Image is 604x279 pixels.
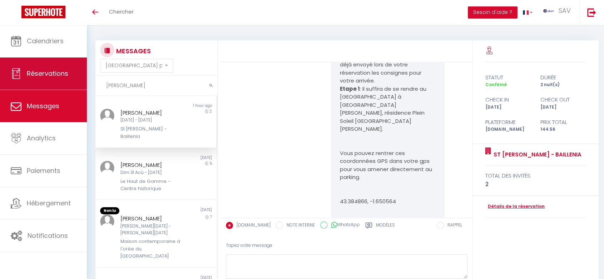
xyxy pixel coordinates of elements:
div: durée [536,73,591,82]
span: Notifications [28,231,68,240]
span: 7 [210,214,212,220]
img: ... [543,9,554,13]
span: Non lu [100,207,119,214]
label: WhatsApp [327,221,360,229]
div: [PERSON_NAME] [120,214,182,223]
h3: MESSAGES [114,43,151,59]
div: 144.56 [536,126,591,133]
span: SAV [559,6,571,15]
div: [PERSON_NAME][DATE] - [PERSON_NAME][DATE] [120,223,182,236]
div: [DATE] - [DATE] [120,117,182,124]
div: [DATE] [481,104,536,111]
p: 43.384866, -1.650564 [340,198,436,206]
div: check out [536,95,591,104]
input: Rechercher un mot clé [95,76,217,96]
div: 2 nuit(s) [536,81,591,88]
p: Vous pouvez rentrer ces coordonnées GPS dans votre gps pour vous amener directement au parking. [340,149,436,181]
span: Confirmé [485,81,507,88]
div: total des invités [485,171,586,180]
label: NOTE INTERNE [283,222,315,230]
span: Calendriers [27,36,64,45]
span: Messages [27,101,59,110]
b: Etape 1 [340,85,360,93]
div: [DATE] [536,104,591,111]
div: 2 [485,180,586,189]
div: [DATE] [156,207,217,214]
div: Plateforme [481,118,536,126]
span: Réservations [27,69,68,78]
div: 1 hour ago [156,103,217,109]
div: Prix total [536,118,591,126]
div: [DATE] [156,155,217,161]
div: statut [481,73,536,82]
span: Hébergement [27,199,71,208]
span: Chercher [109,8,134,15]
a: Détails de la réservation [485,203,545,210]
div: [PERSON_NAME] [120,109,182,117]
img: ... [100,109,114,123]
div: Tapez votre message [226,237,467,254]
img: ... [100,214,114,229]
div: [DOMAIN_NAME] [481,126,536,133]
img: Super Booking [21,6,65,18]
span: Paiements [27,166,60,175]
span: 2 [210,109,212,114]
div: Maison contemporaine à l'orée du [GEOGRAPHIC_DATA] [120,238,182,260]
p: : Il suffira de se rendre au [GEOGRAPHIC_DATA] à [GEOGRAPHIC_DATA][PERSON_NAME], résidence Plein ... [340,85,436,133]
span: Analytics [27,134,56,143]
button: Besoin d'aide ? [468,6,518,19]
span: 5 [210,161,212,166]
div: [PERSON_NAME] [120,161,182,169]
img: logout [587,8,596,17]
div: Dim 31 Aoû - [DATE] [120,169,182,176]
div: Le Haut de Gamme - Centre historique [120,178,182,193]
img: ... [100,161,114,175]
div: St [PERSON_NAME] - Baillenia [120,125,182,140]
label: Modèles [376,222,395,231]
div: check in [481,95,536,104]
label: [DOMAIN_NAME] [233,222,271,230]
label: RAPPEL [444,222,462,230]
a: St [PERSON_NAME] - Baillenia [491,150,581,159]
